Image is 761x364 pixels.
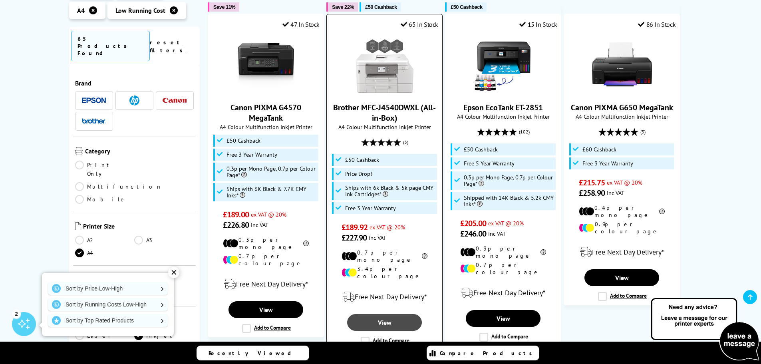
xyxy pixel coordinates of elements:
[473,88,533,96] a: Epson EcoTank ET-2851
[464,146,498,153] span: £50 Cashback
[331,286,438,308] div: modal_delivery
[449,113,557,120] span: A4 Colour Multifunction Inkjet Printer
[75,195,135,204] a: Mobile
[440,350,536,357] span: Compare Products
[75,182,162,191] a: Multifunction
[227,165,317,178] span: 0.3p per Mono Page, 0.7p per Colour Page*
[607,179,642,186] span: ex VAT @ 20%
[48,298,168,311] a: Sort by Running Costs Low-High
[333,102,436,123] a: Brother MFC-J4540DWXL (All-in-Box)
[451,4,482,10] span: £50 Cashback
[150,39,187,54] a: reset filters
[208,2,239,12] button: Save 11%
[571,102,673,113] a: Canon PIXMA G650 MegaTank
[464,174,554,187] span: 0.3p per Mono Page, 0.7p per Colour Page*
[427,346,539,360] a: Compare Products
[48,282,168,295] a: Sort by Price Low-High
[369,234,386,241] span: inc VAT
[82,118,106,124] img: Brother
[75,222,81,230] img: Printer Size
[212,123,320,131] span: A4 Colour Multifunction Inkjet Printer
[649,297,761,362] img: Open Live Chat window
[342,249,427,263] li: 0.7p per mono page
[464,195,554,207] span: Shipped with 14K Black & 5.2k CMY Inks*
[75,236,135,245] a: A2
[579,204,665,219] li: 0.4p per mono page
[460,261,546,276] li: 0.7p per colour page
[213,4,235,10] span: Save 11%
[568,113,676,120] span: A4 Colour Multifunction Inkjet Printer
[584,269,659,286] a: View
[75,249,135,257] a: A4
[464,160,515,167] span: Free 5 Year Warranty
[519,20,557,28] div: 15 In Stock
[282,20,320,28] div: 47 In Stock
[212,273,320,295] div: modal_delivery
[460,218,486,229] span: £205.00
[223,236,309,251] li: 0.3p per mono page
[115,6,165,14] span: Low Running Cost
[82,116,106,126] a: Brother
[488,230,506,237] span: inc VAT
[230,102,301,123] a: Canon PIXMA G4570 MegaTank
[479,333,528,342] label: Add to Compare
[473,34,533,94] img: Epson EcoTank ET-2851
[568,241,676,263] div: modal_delivery
[223,253,309,267] li: 0.7p per colour page
[598,292,647,301] label: Add to Compare
[168,267,179,278] div: ✕
[82,95,106,105] a: Epson
[345,157,379,163] span: £50 Cashback
[236,34,296,94] img: Canon PIXMA G4570 MegaTank
[607,189,624,197] span: inc VAT
[85,147,194,157] span: Category
[345,171,372,177] span: Price Drop!
[519,124,530,139] span: (102)
[251,211,286,218] span: ex VAT @ 20%
[582,146,616,153] span: £60 Cashback
[460,229,486,239] span: £246.00
[579,177,605,188] span: £215.75
[331,123,438,131] span: A4 Colour Multifunction Inkjet Printer
[197,346,309,360] a: Recently Viewed
[445,2,486,12] button: £50 Cashback
[342,233,367,243] span: £227.90
[342,222,368,233] span: £189.92
[242,324,291,333] label: Add to Compare
[640,124,646,139] span: (3)
[83,222,194,232] span: Printer Size
[582,160,633,167] span: Free 3 Year Warranty
[342,265,427,280] li: 3.4p per colour page
[228,301,303,318] a: View
[592,34,652,94] img: Canon PIXMA G650 MegaTank
[592,88,652,96] a: Canon PIXMA G650 MegaTank
[12,309,21,318] div: 2
[122,95,146,105] a: HP
[227,137,260,144] span: £50 Cashback
[223,209,249,220] span: £189.00
[134,236,194,245] a: A3
[227,151,277,158] span: Free 3 Year Warranty
[579,188,605,198] span: £258.90
[48,314,168,327] a: Sort by Top Rated Products
[579,221,665,235] li: 0.9p per colour page
[460,245,546,259] li: 0.3p per mono page
[488,219,524,227] span: ex VAT @ 20%
[71,31,150,61] span: 65 Products Found
[401,20,438,28] div: 65 In Stock
[75,79,194,87] span: Brand
[129,95,139,105] img: HP
[463,102,543,113] a: Epson EcoTank ET-2851
[227,186,317,199] span: Ships with 6K Black & 7.7K CMY Inks*
[163,95,187,105] a: Canon
[403,135,408,150] span: (3)
[209,350,299,357] span: Recently Viewed
[347,314,421,331] a: View
[355,88,415,96] a: Brother MFC-J4540DWXL (All-in-Box)
[236,88,296,96] a: Canon PIXMA G4570 MegaTank
[223,220,249,230] span: £226.80
[77,6,85,14] span: A4
[82,97,106,103] img: Epson
[332,4,354,10] span: Save 22%
[361,337,409,346] label: Add to Compare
